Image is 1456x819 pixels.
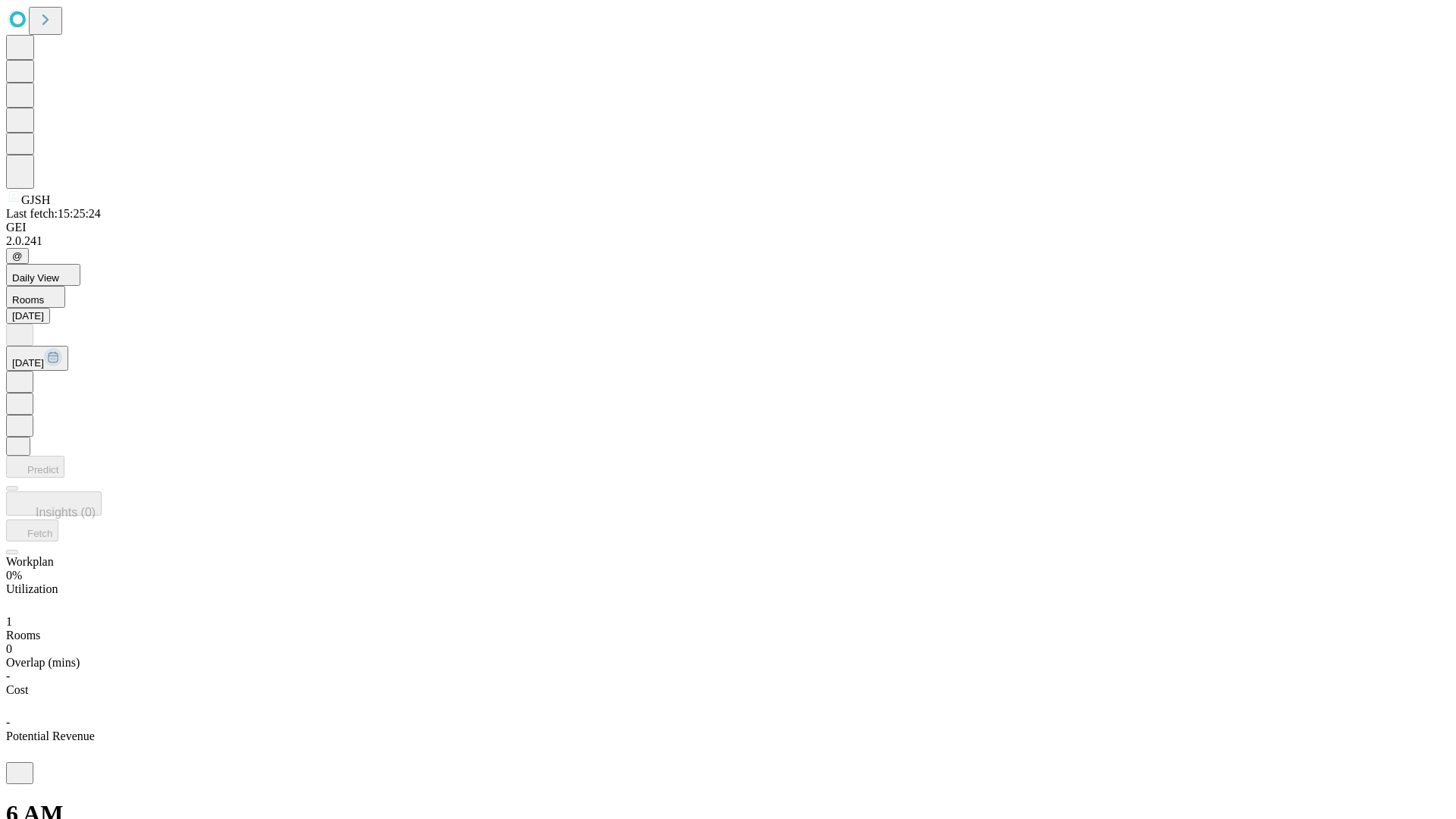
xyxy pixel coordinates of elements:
div: 2.0.241 [6,234,1450,248]
span: 0% [6,569,22,582]
button: [DATE] [6,346,68,371]
span: GJSH [21,193,50,206]
button: Predict [6,456,64,478]
button: Daily View [6,264,80,286]
button: @ [6,248,29,264]
span: [DATE] [12,357,44,369]
span: Utilization [6,582,58,595]
button: Fetch [6,519,58,541]
span: - [6,716,10,729]
div: GEI [6,221,1450,234]
span: Workplan [6,555,54,568]
span: Potential Revenue [6,730,95,742]
span: Overlap (mins) [6,656,80,669]
span: @ [12,250,23,262]
span: Cost [6,683,28,696]
span: Rooms [6,629,40,642]
span: - [6,670,10,682]
button: Rooms [6,286,65,308]
span: Last fetch: 15:25:24 [6,207,101,220]
button: [DATE] [6,308,50,324]
span: 0 [6,642,12,655]
span: Daily View [12,272,59,284]
span: Rooms [12,294,44,306]
span: Insights (0) [36,506,96,519]
span: 1 [6,615,12,628]
button: Insights (0) [6,491,102,516]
